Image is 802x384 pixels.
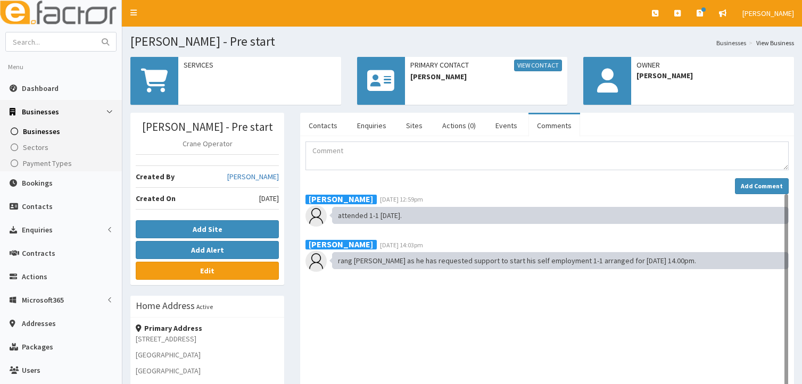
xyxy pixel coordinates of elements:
[136,262,279,280] a: Edit
[410,71,563,82] span: [PERSON_NAME]
[528,114,580,137] a: Comments
[398,114,431,137] a: Sites
[434,114,484,137] a: Actions (0)
[716,38,746,47] a: Businesses
[193,224,222,234] b: Add Site
[136,301,195,311] h3: Home Address
[200,266,214,276] b: Edit
[380,241,423,249] span: [DATE] 14:03pm
[3,123,122,139] a: Businesses
[636,70,789,81] span: [PERSON_NAME]
[136,138,279,149] p: Crane Operator
[191,245,224,255] b: Add Alert
[3,139,122,155] a: Sectors
[130,35,794,48] h1: [PERSON_NAME] - Pre start
[227,171,279,182] a: [PERSON_NAME]
[22,107,59,116] span: Businesses
[23,158,72,168] span: Payment Types
[309,193,373,204] b: [PERSON_NAME]
[22,295,64,305] span: Microsoft365
[380,195,423,203] span: [DATE] 12:59pm
[741,182,783,190] strong: Add Comment
[22,365,40,375] span: Users
[309,239,373,249] b: [PERSON_NAME]
[136,365,279,376] p: [GEOGRAPHIC_DATA]
[487,114,526,137] a: Events
[300,114,346,137] a: Contacts
[3,155,122,171] a: Payment Types
[746,38,794,47] li: View Business
[22,342,53,352] span: Packages
[305,141,789,170] textarea: Comment
[196,303,213,311] small: Active
[22,202,53,211] span: Contacts
[735,178,789,194] button: Add Comment
[136,323,202,333] strong: Primary Address
[742,9,794,18] span: [PERSON_NAME]
[23,127,60,136] span: Businesses
[136,172,175,181] b: Created By
[22,225,53,235] span: Enquiries
[22,319,56,328] span: Addresses
[332,207,789,224] div: attended 1-1 [DATE].
[136,333,279,344] p: [STREET_ADDRESS]
[22,248,55,258] span: Contracts
[136,194,176,203] b: Created On
[136,241,279,259] button: Add Alert
[259,193,279,204] span: [DATE]
[23,143,48,152] span: Sectors
[22,178,53,188] span: Bookings
[22,84,59,93] span: Dashboard
[136,121,279,133] h3: [PERSON_NAME] - Pre start
[410,60,563,71] span: Primary Contact
[22,272,47,281] span: Actions
[349,114,395,137] a: Enquiries
[6,32,95,51] input: Search...
[636,60,789,70] span: Owner
[136,349,279,360] p: [GEOGRAPHIC_DATA]
[184,60,336,70] span: Services
[514,60,562,71] a: View Contact
[332,252,789,269] div: rang [PERSON_NAME] as he has requested support to start his self employment 1-1 arranged for [DAT...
